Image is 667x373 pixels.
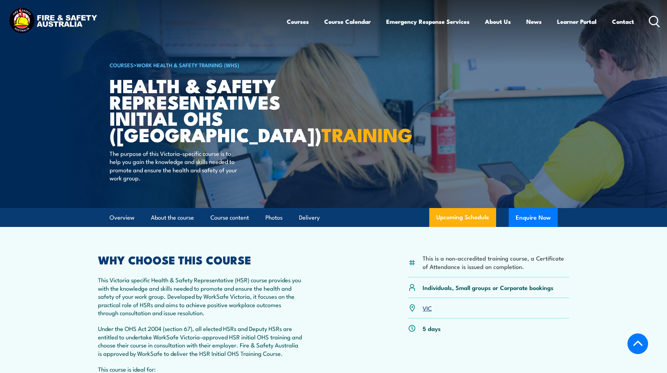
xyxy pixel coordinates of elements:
p: 5 days [423,324,441,332]
h6: > [110,61,283,69]
a: Course Calendar [324,12,371,31]
button: Enquire Now [509,208,558,227]
a: News [526,12,542,31]
li: This is a non-accredited training course, a Certificate of Attendance is issued on completion. [423,254,569,270]
a: Contact [612,12,634,31]
a: About the course [151,208,194,227]
a: Learner Portal [557,12,597,31]
h2: WHY CHOOSE THIS COURSE [98,255,303,264]
a: VIC [423,304,432,312]
h1: Health & Safety Representatives Initial OHS ([GEOGRAPHIC_DATA]) [110,77,283,143]
a: COURSES [110,61,133,69]
a: Courses [287,12,309,31]
p: This Victoria specific Health & Safety Representative (HSR) course provides you with the knowledg... [98,276,303,317]
p: The purpose of this Victoria-specific course is to help you gain the knowledge and skills needed ... [110,149,237,182]
a: Course content [210,208,249,227]
strong: TRAINING [321,119,412,148]
a: Emergency Response Services [386,12,470,31]
a: Photos [265,208,283,227]
a: Work Health & Safety Training (WHS) [137,61,239,69]
a: Overview [110,208,134,227]
p: Individuals, Small groups or Corporate bookings [423,283,554,291]
a: Delivery [299,208,320,227]
p: This course is ideal for: [98,365,303,373]
a: Upcoming Schedule [429,208,496,227]
p: Under the OHS Act 2004 (section 67), all elected HSRs and Deputy HSRs are entitled to undertake W... [98,324,303,357]
a: About Us [485,12,511,31]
